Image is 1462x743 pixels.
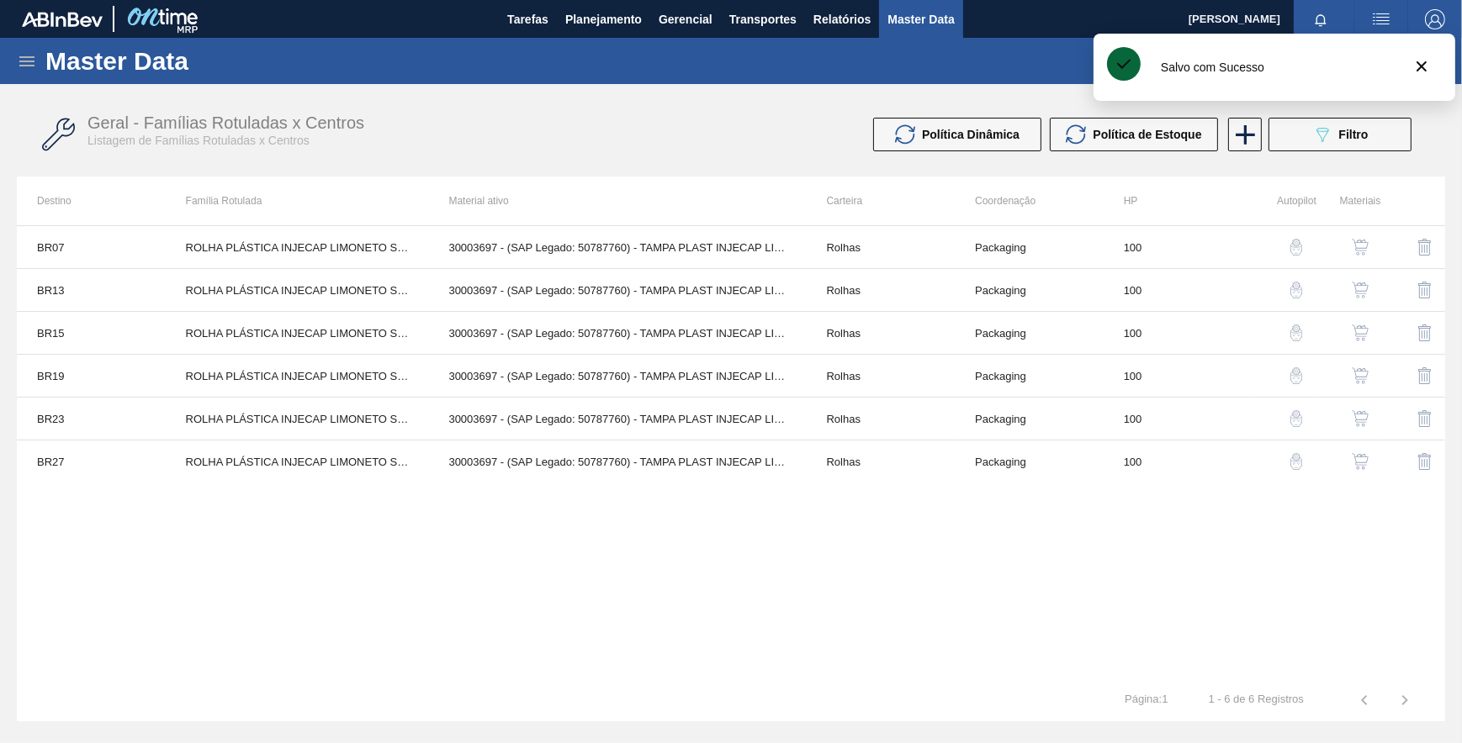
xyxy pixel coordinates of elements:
div: Excluir Família Rotulada X Centro [1389,227,1445,267]
button: delete-icon [1405,270,1445,310]
button: delete-icon [1405,356,1445,396]
span: Política de Estoque [1093,128,1201,141]
button: auto-pilot-icon [1276,441,1316,482]
img: delete-icon [1415,237,1435,257]
td: Página : 1 [1104,679,1188,706]
td: BR19 [17,355,166,398]
th: HP [1104,177,1253,225]
span: Listagem de Famílias Rotuladas x Centros [87,134,310,147]
button: Filtro [1269,118,1412,151]
td: Rolhas [807,440,956,483]
div: Ver Materiais [1325,313,1381,353]
div: Atualizar Política Dinâmica [873,118,1050,151]
td: 100 [1104,398,1253,440]
img: shopping-cart-icon [1352,282,1369,298]
button: delete-icon [1405,227,1445,267]
td: Rolhas [807,398,956,440]
th: Coordenação [955,177,1104,225]
td: 100 [1104,312,1253,355]
img: auto-pilot-icon [1288,410,1305,427]
div: Configuração Auto Pilot [1260,356,1316,396]
button: delete-icon [1405,441,1445,482]
td: 100 [1104,355,1253,398]
span: Filtro [1339,128,1369,141]
button: shopping-cart-icon [1340,356,1380,396]
td: 30003697 - (SAP Legado: 50787760) - TAMPA PLAST INJECAP LIMONETO S/LINER [428,440,806,483]
button: Notificações [1294,8,1348,31]
div: Configuração Auto Pilot [1260,227,1316,267]
td: ROLHA PLÁSTICA INJECAP LIMONETO SHORT [166,226,429,269]
div: Ver Materiais [1325,270,1381,310]
td: 100 [1104,226,1253,269]
td: ROLHA PLÁSTICA INJECAP LIMONETO SHORT [166,355,429,398]
th: Material ativo [428,177,806,225]
td: Packaging [955,440,1104,483]
td: 100 [1104,269,1253,312]
img: Logout [1425,9,1445,29]
button: auto-pilot-icon [1276,227,1316,267]
img: shopping-cart-icon [1352,367,1369,384]
td: BR23 [17,398,166,440]
th: Destino [17,177,166,225]
div: Excluir Família Rotulada X Centro [1389,313,1445,353]
button: shopping-cart-icon [1340,313,1380,353]
span: Geral - Famílias Rotuladas x Centros [87,113,364,132]
button: auto-pilot-icon [1276,270,1316,310]
div: Ver Materiais [1325,398,1381,439]
td: Packaging [955,398,1104,440]
div: Configuração Auto Pilot [1260,270,1316,310]
img: shopping-cart-icon [1352,324,1369,341]
button: delete-icon [1405,313,1445,353]
td: BR13 [17,269,166,312]
td: ROLHA PLÁSTICA INJECAP LIMONETO SHORT [166,398,429,440]
span: Tarefas [507,9,548,29]
img: auto-pilot-icon [1288,453,1305,470]
button: shopping-cart-icon [1340,398,1380,439]
td: BR27 [17,440,166,483]
th: Família Rotulada [166,177,429,225]
div: Excluir Família Rotulada X Centro [1389,356,1445,396]
div: Ver Materiais [1325,356,1381,396]
td: Rolhas [807,226,956,269]
td: Packaging [955,226,1104,269]
td: ROLHA PLÁSTICA INJECAP LIMONETO SHORT [166,312,429,355]
img: auto-pilot-icon [1288,239,1305,256]
td: ROLHA PLÁSTICA INJECAP LIMONETO SHORT [166,440,429,483]
th: Materiais [1316,177,1381,225]
td: 30003697 - (SAP Legado: 50787760) - TAMPA PLAST INJECAP LIMONETO S/LINER [428,355,806,398]
button: auto-pilot-icon [1276,398,1316,439]
span: Política Dinâmica [922,128,1020,141]
img: userActions [1371,9,1391,29]
span: Master Data [887,9,954,29]
button: auto-pilot-icon [1276,313,1316,353]
span: Gerencial [659,9,712,29]
div: Ver Materiais [1325,227,1381,267]
button: delete-icon [1405,398,1445,439]
td: BR15 [17,312,166,355]
td: 30003697 - (SAP Legado: 50787760) - TAMPA PLAST INJECAP LIMONETO S/LINER [428,312,806,355]
div: Excluir Família Rotulada X Centro [1389,398,1445,439]
td: Rolhas [807,312,956,355]
button: shopping-cart-icon [1340,227,1380,267]
div: Atualizar Política de Estoque em Massa [1050,118,1226,151]
img: shopping-cart-icon [1352,410,1369,427]
td: Packaging [955,269,1104,312]
td: ROLHA PLÁSTICA INJECAP LIMONETO SHORT [166,269,429,312]
td: Packaging [955,312,1104,355]
td: BR07 [17,226,166,269]
img: auto-pilot-icon [1288,324,1305,341]
img: delete-icon [1415,280,1435,300]
img: shopping-cart-icon [1352,453,1369,470]
div: Nova Família Rotulada x Centro [1226,118,1260,151]
span: Planejamento [565,9,642,29]
div: Configuração Auto Pilot [1260,313,1316,353]
button: auto-pilot-icon [1276,356,1316,396]
button: shopping-cart-icon [1340,441,1380,482]
button: Política de Estoque [1050,118,1218,151]
img: delete-icon [1415,451,1435,472]
span: Relatórios [813,9,871,29]
td: Rolhas [807,355,956,398]
div: Ver Materiais [1325,441,1381,482]
img: auto-pilot-icon [1288,367,1305,384]
div: Excluir Família Rotulada X Centro [1389,441,1445,482]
